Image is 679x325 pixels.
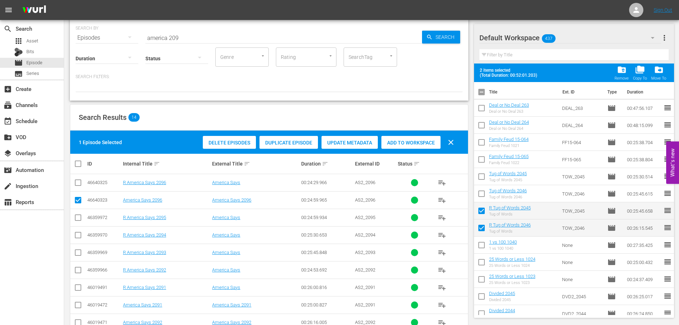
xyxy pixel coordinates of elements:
[433,296,451,314] button: playlist_add
[301,215,353,220] div: 00:24:59.934
[87,285,121,290] div: 46019491
[663,292,672,300] span: reorder
[489,120,529,125] a: Deal or No Deal 264
[87,215,121,220] div: 46359972
[447,138,455,147] span: clear
[489,102,529,108] a: Deal or No Deal 263
[17,2,51,19] img: ans4CAIJ8jUAAAAAAAAAAAAAAAAAAAAAAAAgQb4GAAAAAAAAAAAAAAAAAAAAAAAAJMjXAAAAAAAAAAAAAAAAAAAAAAAAgAT5G...
[87,161,121,167] div: ID
[123,197,162,203] a: America Says 2096
[433,209,451,226] button: playlist_add
[388,52,395,59] button: Open
[663,172,672,181] span: reorder
[559,100,605,117] td: DEAL_263
[559,254,605,271] td: None
[651,76,666,81] div: Move To
[433,244,451,261] button: playlist_add
[489,246,517,251] div: 1 vs 100 1040
[355,267,375,273] span: AS2_2092
[4,85,12,93] span: Create
[607,121,616,130] span: Episode
[607,241,616,249] span: Episode
[607,275,616,284] span: Episode
[603,82,623,102] th: Type
[607,155,616,164] span: Episode
[123,285,166,290] a: R America Says 2091
[4,149,12,158] span: Overlays
[355,197,375,203] span: AS2_2096
[559,288,605,305] td: DVD2_2045
[301,250,353,255] div: 00:25:45.848
[624,271,663,288] td: 00:24:37.409
[26,37,38,45] span: Asset
[259,52,266,59] button: Open
[489,274,535,279] a: 25 Words or Less 1023
[212,180,240,185] a: America Says
[663,206,672,215] span: reorder
[438,248,446,257] span: playlist_add
[355,215,375,220] span: AS2_2095
[87,197,121,203] div: 46640323
[212,232,240,238] a: America Says
[438,178,446,187] span: playlist_add
[607,104,616,112] span: Episode
[422,31,460,44] button: Search
[154,161,160,167] span: sort
[438,213,446,222] span: playlist_add
[301,180,353,185] div: 00:24:29.966
[4,133,12,142] span: create_new_folder
[301,302,353,308] div: 00:25:00.827
[666,141,679,184] button: Open Feedback Widget
[212,302,251,308] a: America Says 2091
[633,76,647,81] div: Copy To
[322,136,378,149] button: Update Metadata
[4,166,12,174] span: Automation
[87,320,121,325] div: 46019471
[489,143,529,148] div: Family Feud 1021
[26,70,39,77] span: Series
[607,207,616,215] span: Episode
[203,136,256,149] button: Delete Episodes
[624,219,663,237] td: 00:26:15.545
[654,7,672,13] a: Sign Out
[355,232,375,238] span: AS2_2094
[438,301,446,309] span: playlist_add
[559,237,605,254] td: None
[489,195,527,199] div: Tug of Words 2046
[624,168,663,185] td: 00:25:30.514
[355,285,375,290] span: AS2_2091
[128,113,140,122] span: 14
[322,140,378,146] span: Update Metadata
[624,151,663,168] td: 00:25:38.804
[559,202,605,219] td: TOW_2045
[624,134,663,151] td: 00:25:38.704
[663,275,672,283] span: reorder
[624,100,663,117] td: 00:47:56.107
[212,159,299,168] div: External Title
[663,223,672,232] span: reorder
[635,65,645,75] span: folder_copy
[26,48,34,55] span: Bits
[663,103,672,112] span: reorder
[607,224,616,232] span: Episode
[649,63,668,83] span: Move Item To Workspace
[663,155,672,163] span: reorder
[123,250,166,255] a: R America Says 2093
[607,172,616,181] span: Episode
[14,70,23,78] span: Series
[624,202,663,219] td: 00:25:45.658
[322,161,328,167] span: sort
[624,117,663,134] td: 00:48:15.099
[607,138,616,147] span: Episode
[87,267,121,273] div: 46359966
[355,161,396,167] div: External ID
[4,182,12,191] span: create
[327,52,334,59] button: Open
[4,198,12,207] span: Reports
[489,308,515,313] a: Divided 2044
[489,315,515,319] div: Divided 2044
[442,134,459,151] button: clear
[489,137,529,142] a: Family Feud 15-064
[212,320,251,325] a: America Says 2092
[489,188,527,193] a: Tug of Words 2046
